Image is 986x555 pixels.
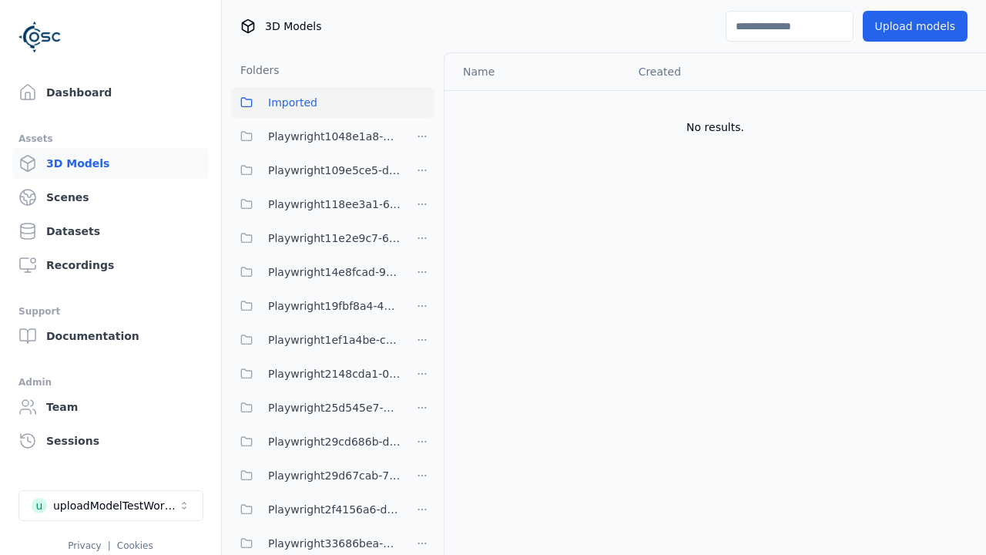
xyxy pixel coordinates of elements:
[268,263,401,281] span: Playwright14e8fcad-9ce8-4c9f-9ba9-3f066997ed84
[108,540,111,551] span: |
[12,216,209,247] a: Datasets
[18,15,62,59] img: Logo
[231,62,280,78] h3: Folders
[268,500,401,519] span: Playwright2f4156a6-d13a-4a07-9939-3b63c43a9416
[231,189,401,220] button: Playwright118ee3a1-6e25-456a-9a29-0f34eaed349c
[626,53,812,90] th: Created
[268,297,401,315] span: Playwright19fbf8a4-490f-4493-a67b-72679a62db0e
[117,540,153,551] a: Cookies
[231,155,401,186] button: Playwright109e5ce5-d2cb-4ab8-a55a-98f36a07a7af
[268,365,401,383] span: Playwright2148cda1-0135-4eee-9a3e-ba7e638b60a6
[863,11,968,42] button: Upload models
[53,498,178,513] div: uploadModelTestWorkspace
[231,223,401,254] button: Playwright11e2e9c7-6c23-4ce7-ac48-ea95a4ff6a43
[268,331,401,349] span: Playwright1ef1a4be-ca25-4334-b22c-6d46e5dc87b0
[68,540,101,551] a: Privacy
[12,148,209,179] a: 3D Models
[444,90,986,164] td: No results.
[265,18,321,34] span: 3D Models
[268,93,317,112] span: Imported
[268,466,401,485] span: Playwright29d67cab-7655-4a15-9701-4b560da7f167
[12,250,209,281] a: Recordings
[12,321,209,351] a: Documentation
[231,460,401,491] button: Playwright29d67cab-7655-4a15-9701-4b560da7f167
[268,161,401,180] span: Playwright109e5ce5-d2cb-4ab8-a55a-98f36a07a7af
[18,129,203,148] div: Assets
[268,432,401,451] span: Playwright29cd686b-d0c9-4777-aa54-1065c8c7cee8
[231,257,401,288] button: Playwright14e8fcad-9ce8-4c9f-9ba9-3f066997ed84
[268,229,401,247] span: Playwright11e2e9c7-6c23-4ce7-ac48-ea95a4ff6a43
[231,426,401,457] button: Playwright29cd686b-d0c9-4777-aa54-1065c8c7cee8
[18,373,203,392] div: Admin
[231,392,401,423] button: Playwright25d545e7-ff08-4d3b-b8cd-ba97913ee80b
[12,392,209,422] a: Team
[231,494,401,525] button: Playwright2f4156a6-d13a-4a07-9939-3b63c43a9416
[268,127,401,146] span: Playwright1048e1a8-7157-4402-9d51-a0d67d82f98b
[231,358,401,389] button: Playwright2148cda1-0135-4eee-9a3e-ba7e638b60a6
[268,195,401,214] span: Playwright118ee3a1-6e25-456a-9a29-0f34eaed349c
[231,121,401,152] button: Playwright1048e1a8-7157-4402-9d51-a0d67d82f98b
[231,87,434,118] button: Imported
[12,425,209,456] a: Sessions
[268,534,401,553] span: Playwright33686bea-41a4-43c8-b27a-b40c54b773e3
[12,182,209,213] a: Scenes
[18,490,203,521] button: Select a workspace
[12,77,209,108] a: Dashboard
[231,291,401,321] button: Playwright19fbf8a4-490f-4493-a67b-72679a62db0e
[444,53,626,90] th: Name
[18,302,203,321] div: Support
[268,399,401,417] span: Playwright25d545e7-ff08-4d3b-b8cd-ba97913ee80b
[231,325,401,355] button: Playwright1ef1a4be-ca25-4334-b22c-6d46e5dc87b0
[32,498,47,513] div: u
